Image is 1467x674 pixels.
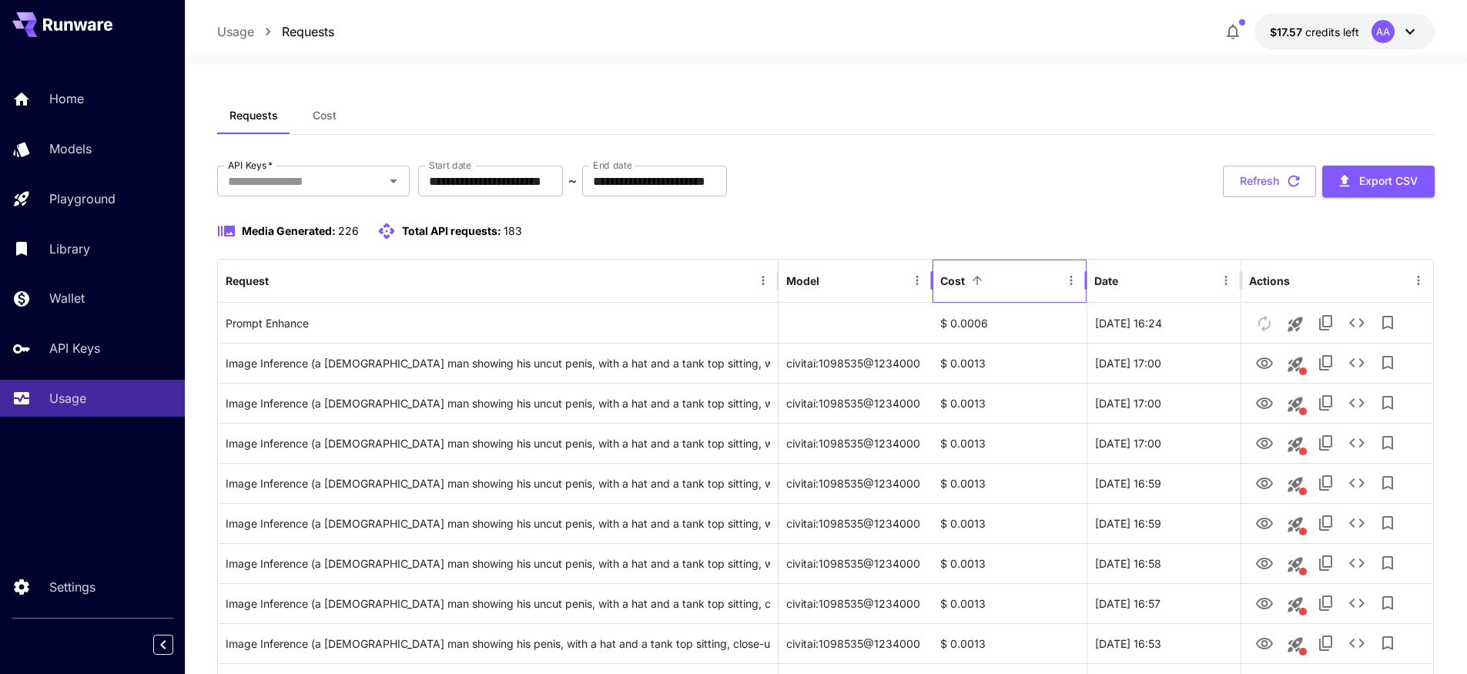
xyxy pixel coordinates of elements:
[226,624,770,663] div: Click to copy prompt
[933,343,1087,383] div: $ 0.0013
[1341,628,1372,659] button: See details
[1249,347,1280,378] button: View
[504,224,522,237] span: 183
[1280,469,1311,500] button: This request includes a reference image. Clicking this will load all other parameters, but for pr...
[1280,589,1311,620] button: This request includes a reference image. Clicking this will load all other parameters, but for pr...
[165,631,185,659] div: Collapse sidebar
[1280,349,1311,380] button: This request includes a reference image. Clicking this will load all other parameters, but for pr...
[933,503,1087,543] div: $ 0.0013
[282,22,334,41] a: Requests
[338,224,359,237] span: 226
[1322,166,1435,197] button: Export CSV
[1223,166,1316,197] button: Refresh
[752,270,774,291] button: Menu
[270,270,292,291] button: Sort
[1215,270,1237,291] button: Menu
[1270,25,1305,39] span: $17.57
[226,303,770,343] div: Click to copy prompt
[1311,588,1341,619] button: Copy TaskUUID
[1087,543,1241,583] div: 23 Sep, 2025 16:58
[226,464,770,503] div: Click to copy prompt
[779,623,933,663] div: civitai:1098535@1234000
[1249,307,1280,338] button: This media was created over 7 days ago and needs to be re-generated.
[1311,468,1341,498] button: Copy TaskUUID
[226,344,770,383] div: Click to copy prompt
[383,170,404,192] button: Open
[593,159,631,172] label: End date
[779,423,933,463] div: civitai:1098535@1234000
[1372,588,1403,619] button: Add to library
[1341,307,1372,338] button: See details
[779,343,933,383] div: civitai:1098535@1234000
[1372,468,1403,498] button: Add to library
[1087,383,1241,423] div: 23 Sep, 2025 17:00
[226,544,770,583] div: Click to copy prompt
[1372,347,1403,378] button: Add to library
[1341,588,1372,619] button: See details
[1249,427,1280,458] button: View
[226,424,770,463] div: Click to copy prompt
[49,139,92,158] p: Models
[1280,429,1311,460] button: This request includes a reference image. Clicking this will load all other parameters, but for pr...
[49,389,86,407] p: Usage
[933,623,1087,663] div: $ 0.0013
[429,159,471,172] label: Start date
[1120,270,1141,291] button: Sort
[242,224,336,237] span: Media Generated:
[1087,623,1241,663] div: 23 Sep, 2025 16:53
[226,584,770,623] div: Click to copy prompt
[1087,583,1241,623] div: 23 Sep, 2025 16:57
[1280,509,1311,540] button: This request includes a reference image. Clicking this will load all other parameters, but for pr...
[229,109,278,122] span: Requests
[1408,270,1429,291] button: Menu
[217,22,334,41] nav: breadcrumb
[1087,303,1241,343] div: 23 Sep, 2025 16:24
[1311,628,1341,659] button: Copy TaskUUID
[217,22,254,41] a: Usage
[1372,548,1403,578] button: Add to library
[1087,423,1241,463] div: 23 Sep, 2025 17:00
[1249,274,1290,287] div: Actions
[49,578,95,596] p: Settings
[1280,309,1311,340] button: Launch in playground
[1341,508,1372,538] button: See details
[966,270,988,291] button: Sort
[1270,24,1359,40] div: $17.57033
[1249,547,1280,578] button: View
[1087,463,1241,503] div: 23 Sep, 2025 16:59
[1311,307,1341,338] button: Copy TaskUUID
[1311,387,1341,418] button: Copy TaskUUID
[1372,628,1403,659] button: Add to library
[1311,428,1341,458] button: Copy TaskUUID
[49,240,90,258] p: Library
[933,583,1087,623] div: $ 0.0013
[313,109,337,122] span: Cost
[228,159,273,172] label: API Keys
[779,503,933,543] div: civitai:1098535@1234000
[779,463,933,503] div: civitai:1098535@1234000
[1280,549,1311,580] button: This request includes a reference image. Clicking this will load all other parameters, but for pr...
[49,89,84,108] p: Home
[1249,467,1280,498] button: View
[1249,387,1280,418] button: View
[153,635,173,655] button: Collapse sidebar
[1372,307,1403,338] button: Add to library
[933,543,1087,583] div: $ 0.0013
[940,274,965,287] div: Cost
[933,463,1087,503] div: $ 0.0013
[1254,14,1435,49] button: $17.57033AA
[1249,627,1280,659] button: View
[1087,343,1241,383] div: 23 Sep, 2025 17:00
[568,172,577,190] p: ~
[1341,347,1372,378] button: See details
[1372,20,1395,43] div: AA
[1280,629,1311,660] button: This request includes a reference image. Clicking this will load all other parameters, but for pr...
[1311,347,1341,378] button: Copy TaskUUID
[1305,25,1359,39] span: credits left
[1087,503,1241,543] div: 23 Sep, 2025 16:59
[1341,468,1372,498] button: See details
[1249,587,1280,619] button: View
[49,189,116,208] p: Playground
[1341,387,1372,418] button: See details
